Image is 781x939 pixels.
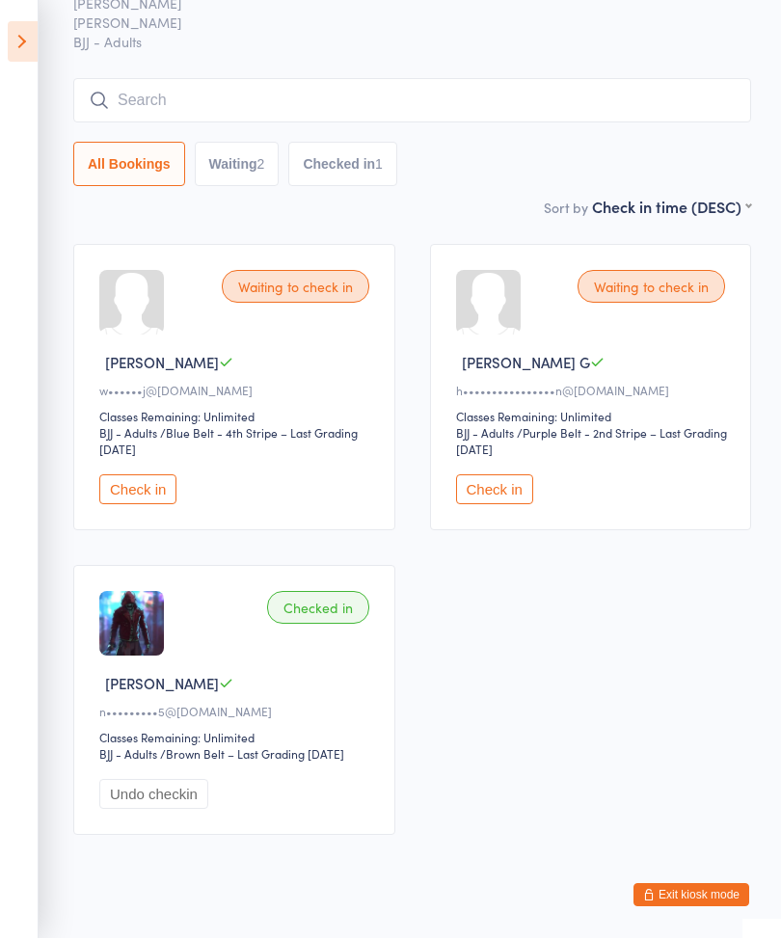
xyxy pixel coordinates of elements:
button: All Bookings [73,143,185,187]
div: BJJ - Adults [99,425,157,442]
img: image1727763841.png [99,592,164,657]
div: Checked in [267,592,369,625]
div: Check in time (DESC) [592,197,751,218]
div: BJJ - Adults [99,746,157,763]
div: n•••••••••5@[DOMAIN_NAME] [99,704,375,720]
div: 1 [375,157,383,173]
button: Exit kiosk mode [633,884,749,907]
span: [PERSON_NAME] [73,13,721,33]
div: w••••••j@[DOMAIN_NAME] [99,383,375,399]
div: h••••••••••••••••n@[DOMAIN_NAME] [456,383,732,399]
button: Check in [99,475,176,505]
div: Classes Remaining: Unlimited [99,409,375,425]
span: [PERSON_NAME] [105,353,219,373]
span: [PERSON_NAME] G [462,353,590,373]
button: Waiting2 [195,143,280,187]
span: [PERSON_NAME] [105,674,219,694]
div: Waiting to check in [578,271,725,304]
div: BJJ - Adults [456,425,514,442]
span: / Blue Belt - 4th Stripe – Last Grading [DATE] [99,425,358,458]
button: Undo checkin [99,780,208,810]
button: Checked in1 [288,143,397,187]
div: Classes Remaining: Unlimited [99,730,375,746]
span: / Purple Belt - 2nd Stripe – Last Grading [DATE] [456,425,727,458]
input: Search [73,79,751,123]
div: 2 [257,157,265,173]
label: Sort by [544,199,588,218]
div: Waiting to check in [222,271,369,304]
span: BJJ - Adults [73,33,751,52]
button: Check in [456,475,533,505]
div: Classes Remaining: Unlimited [456,409,732,425]
span: / Brown Belt – Last Grading [DATE] [160,746,344,763]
